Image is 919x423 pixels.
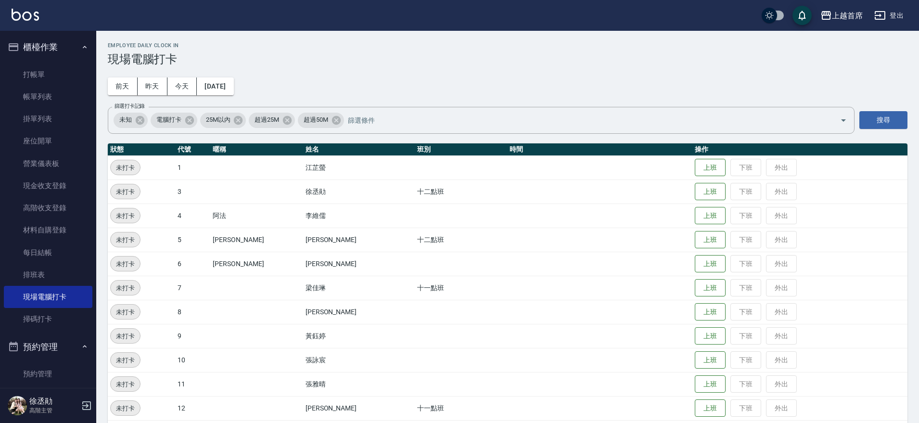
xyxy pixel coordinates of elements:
[303,155,415,179] td: 江芷螢
[210,143,303,156] th: 暱稱
[303,276,415,300] td: 梁佳琳
[298,115,334,125] span: 超過50M
[695,327,726,345] button: 上班
[859,111,907,129] button: 搜尋
[4,86,92,108] a: 帳單列表
[210,252,303,276] td: [PERSON_NAME]
[298,113,344,128] div: 超過50M
[197,77,233,95] button: [DATE]
[303,372,415,396] td: 張雅晴
[151,113,197,128] div: 電腦打卡
[111,283,140,293] span: 未打卡
[415,228,508,252] td: 十二點班
[111,307,140,317] span: 未打卡
[111,403,140,413] span: 未打卡
[415,179,508,204] td: 十二點班
[249,115,285,125] span: 超過25M
[303,204,415,228] td: 李維儒
[695,183,726,201] button: 上班
[4,219,92,241] a: 材料自購登錄
[111,259,140,269] span: 未打卡
[817,6,867,26] button: 上越首席
[175,300,210,324] td: 8
[175,276,210,300] td: 7
[4,175,92,197] a: 現金收支登錄
[303,252,415,276] td: [PERSON_NAME]
[175,143,210,156] th: 代號
[4,197,92,219] a: 高階收支登錄
[111,235,140,245] span: 未打卡
[303,300,415,324] td: [PERSON_NAME]
[507,143,692,156] th: 時間
[210,204,303,228] td: 阿法
[175,348,210,372] td: 10
[29,406,78,415] p: 高階主管
[303,143,415,156] th: 姓名
[138,77,167,95] button: 昨天
[4,264,92,286] a: 排班表
[175,372,210,396] td: 11
[303,324,415,348] td: 黃鈺婷
[345,112,823,128] input: 篩選條件
[792,6,812,25] button: save
[175,228,210,252] td: 5
[695,207,726,225] button: 上班
[303,396,415,420] td: [PERSON_NAME]
[415,276,508,300] td: 十一點班
[111,379,140,389] span: 未打卡
[175,252,210,276] td: 6
[695,399,726,417] button: 上班
[12,9,39,21] img: Logo
[303,348,415,372] td: 張詠宸
[111,331,140,341] span: 未打卡
[111,163,140,173] span: 未打卡
[303,228,415,252] td: [PERSON_NAME]
[836,113,851,128] button: Open
[114,113,148,128] div: 未知
[4,334,92,359] button: 預約管理
[695,255,726,273] button: 上班
[303,179,415,204] td: 徐丞勛
[175,204,210,228] td: 4
[108,42,907,49] h2: Employee Daily Clock In
[175,396,210,420] td: 12
[200,115,236,125] span: 25M以內
[695,351,726,369] button: 上班
[692,143,907,156] th: 操作
[415,396,508,420] td: 十一點班
[4,308,92,330] a: 掃碼打卡
[695,279,726,297] button: 上班
[175,179,210,204] td: 3
[695,231,726,249] button: 上班
[695,375,726,393] button: 上班
[111,355,140,365] span: 未打卡
[111,187,140,197] span: 未打卡
[175,324,210,348] td: 9
[695,303,726,321] button: 上班
[4,363,92,385] a: 預約管理
[8,396,27,415] img: Person
[4,385,92,407] a: 單日預約紀錄
[832,10,863,22] div: 上越首席
[4,108,92,130] a: 掛單列表
[115,103,145,110] label: 篩選打卡記錄
[108,52,907,66] h3: 現場電腦打卡
[4,242,92,264] a: 每日結帳
[695,159,726,177] button: 上班
[249,113,295,128] div: 超過25M
[870,7,907,25] button: 登出
[4,130,92,152] a: 座位開單
[167,77,197,95] button: 今天
[111,211,140,221] span: 未打卡
[210,228,303,252] td: [PERSON_NAME]
[108,143,175,156] th: 狀態
[108,77,138,95] button: 前天
[4,35,92,60] button: 櫃檯作業
[415,143,508,156] th: 班別
[200,113,246,128] div: 25M以內
[29,397,78,406] h5: 徐丞勛
[151,115,187,125] span: 電腦打卡
[4,153,92,175] a: 營業儀表板
[4,286,92,308] a: 現場電腦打卡
[114,115,138,125] span: 未知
